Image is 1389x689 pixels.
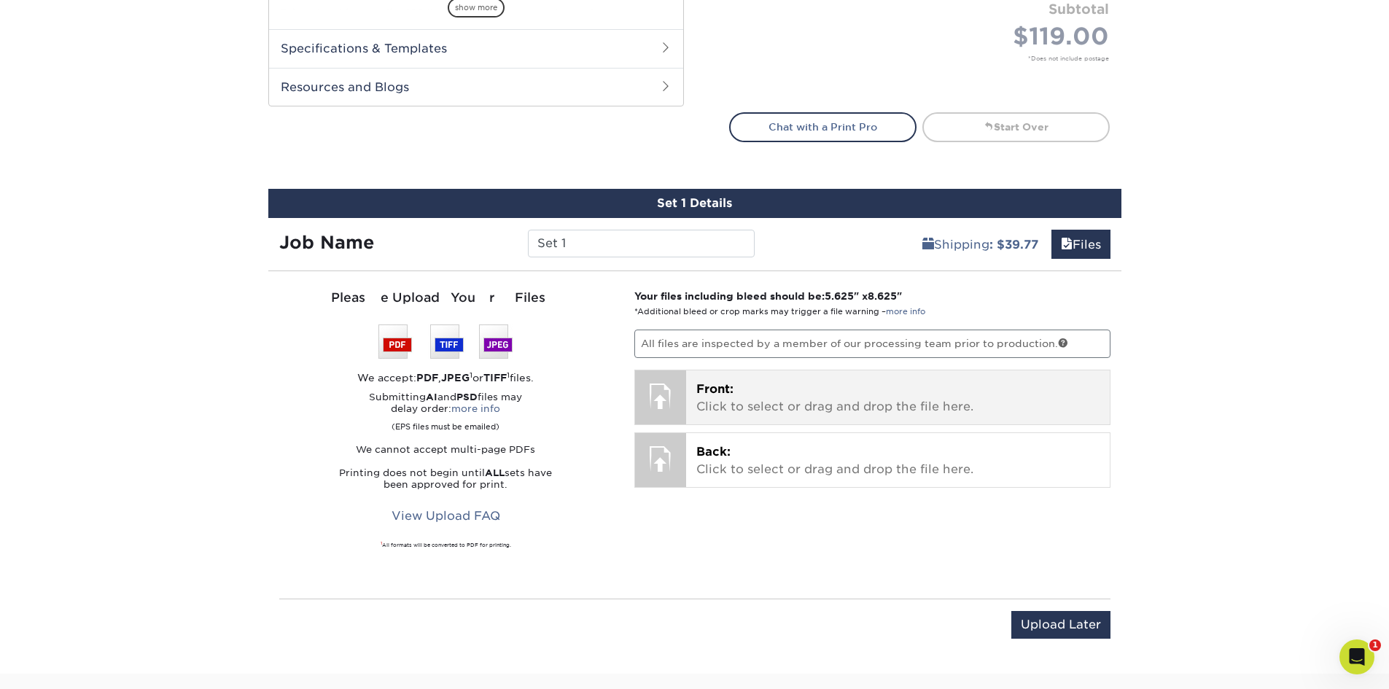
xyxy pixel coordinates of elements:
[696,445,731,459] span: Back:
[441,372,470,384] strong: JPEG
[378,324,513,359] img: We accept: PSD, TIFF, or JPEG (JPG)
[279,289,613,308] div: Please Upload Your Files
[696,443,1100,478] p: Click to select or drag and drop the file here.
[634,307,925,316] small: *Additional bleed or crop marks may trigger a file warning –
[696,381,1100,416] p: Click to select or drag and drop the file here.
[483,372,507,384] strong: TIFF
[392,415,499,432] small: (EPS files must be emailed)
[696,382,734,396] span: Front:
[456,392,478,402] strong: PSD
[279,370,613,385] div: We accept: , or files.
[279,542,613,549] div: All formats will be converted to PDF for printing.
[485,467,505,478] strong: ALL
[729,112,917,141] a: Chat with a Print Pro
[507,370,510,379] sup: 1
[1369,639,1381,651] span: 1
[528,230,755,257] input: Enter a job name
[1061,238,1073,252] span: files
[922,238,934,252] span: shipping
[1339,639,1374,674] iframe: Intercom live chat
[922,112,1110,141] a: Start Over
[634,290,902,302] strong: Your files including bleed should be: " x "
[279,392,613,432] p: Submitting and files may delay order:
[989,238,1038,252] b: : $39.77
[426,392,437,402] strong: AI
[268,189,1121,218] div: Set 1 Details
[451,403,500,414] a: more info
[886,307,925,316] a: more info
[1051,230,1110,259] a: Files
[1011,611,1110,639] input: Upload Later
[279,232,374,253] strong: Job Name
[269,29,683,67] h2: Specifications & Templates
[382,502,510,530] a: View Upload FAQ
[279,467,613,491] p: Printing does not begin until sets have been approved for print.
[279,444,613,456] p: We cannot accept multi-page PDFs
[416,372,438,384] strong: PDF
[825,290,854,302] span: 5.625
[913,230,1048,259] a: Shipping: $39.77
[634,330,1110,357] p: All files are inspected by a member of our processing team prior to production.
[868,290,897,302] span: 8.625
[269,68,683,106] h2: Resources and Blogs
[470,370,472,379] sup: 1
[381,541,382,545] sup: 1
